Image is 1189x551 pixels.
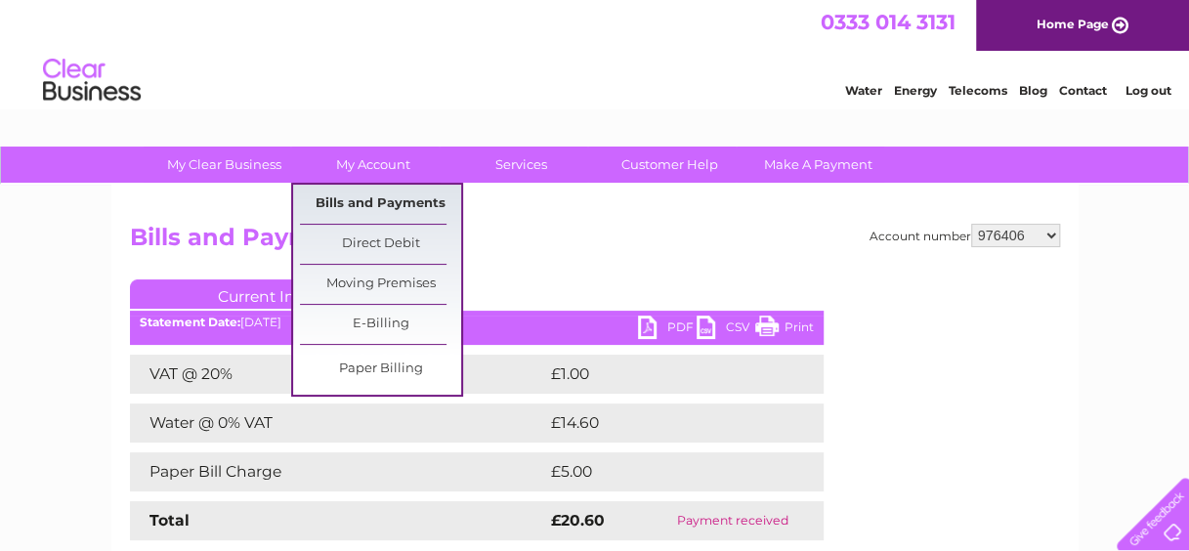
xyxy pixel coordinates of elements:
td: £5.00 [546,452,779,491]
h2: Bills and Payments [130,224,1060,261]
a: PDF [638,316,697,344]
strong: Total [149,511,190,530]
td: £1.00 [546,355,777,394]
div: [DATE] [130,316,824,329]
a: E-Billing [300,305,461,344]
a: Energy [894,83,937,98]
a: Print [755,316,814,344]
a: My Clear Business [144,147,305,183]
a: Services [441,147,602,183]
a: Make A Payment [738,147,899,183]
div: Clear Business is a trading name of Verastar Limited (registered in [GEOGRAPHIC_DATA] No. 3667643... [134,11,1057,95]
a: Contact [1059,83,1107,98]
a: Log out [1125,83,1170,98]
a: Blog [1019,83,1047,98]
td: Paper Bill Charge [130,452,546,491]
a: CSV [697,316,755,344]
a: Water [845,83,882,98]
td: Water @ 0% VAT [130,403,546,443]
a: Telecoms [949,83,1007,98]
strong: £20.60 [551,511,605,530]
img: logo.png [42,51,142,110]
a: Moving Premises [300,265,461,304]
b: Statement Date: [140,315,240,329]
td: £14.60 [546,403,784,443]
a: Direct Debit [300,225,461,264]
a: Customer Help [589,147,750,183]
a: 0333 014 3131 [821,10,955,34]
a: Paper Billing [300,350,461,389]
td: VAT @ 20% [130,355,546,394]
td: Payment received [641,501,823,540]
div: Account number [870,224,1060,247]
a: Bills and Payments [300,185,461,224]
a: My Account [292,147,453,183]
a: Current Invoice [130,279,423,309]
